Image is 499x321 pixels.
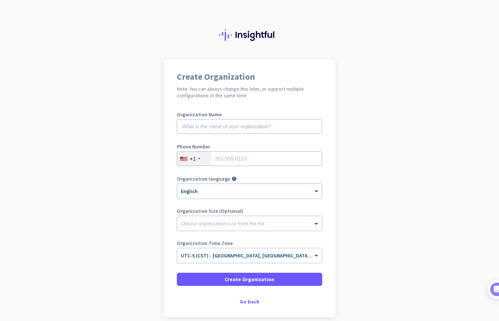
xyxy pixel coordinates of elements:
[177,112,322,117] label: Organization Name
[190,155,196,162] div: +1
[177,176,230,181] label: Organization language
[177,86,322,99] h2: Note: You can always change this later, or support multiple configurations at the same time
[225,276,274,283] span: Create Organization
[177,72,322,81] h1: Create Organization
[177,273,322,286] button: Create Organization
[177,208,322,214] label: Organization Size (Optional)
[177,299,322,304] div: Go back
[177,119,322,134] input: What is the name of your organization?
[232,176,237,181] i: help
[177,241,322,246] label: Organization Time Zone
[219,29,280,41] img: Insightful
[177,151,322,166] input: 201-555-0123
[177,144,322,149] label: Phone Number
